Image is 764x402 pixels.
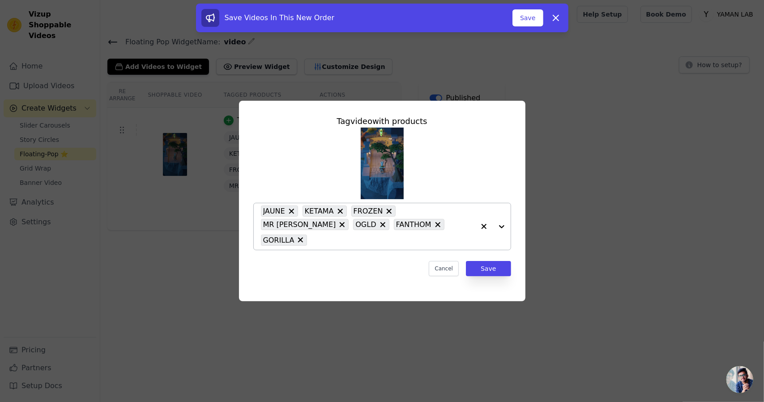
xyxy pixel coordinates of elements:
button: Save [466,261,511,276]
span: MR [PERSON_NAME] [263,219,336,230]
span: OGLD [355,219,376,230]
a: Ouvrir le chat [726,366,753,393]
div: Tag video with products [253,115,511,128]
button: Cancel [429,261,459,276]
span: GORILLA [263,235,295,246]
span: JAUNE [263,205,285,217]
span: FANTHOM [396,219,431,230]
span: KETAMA [305,205,334,217]
button: Save [512,9,543,26]
span: FROZEN [354,205,383,217]
span: Save Videos In This New Order [225,13,335,22]
img: vizup-images-c82f.jpg [361,128,404,199]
